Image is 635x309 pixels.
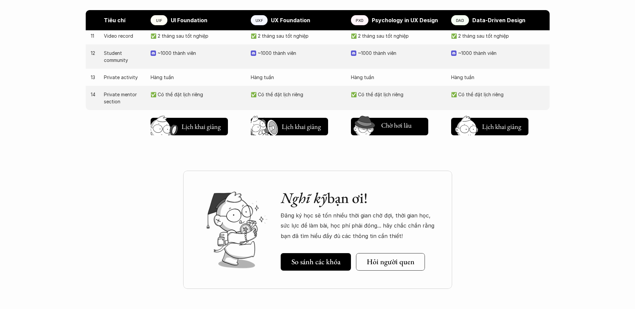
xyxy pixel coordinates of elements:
[351,32,444,39] p: ✅ 2 tháng sau tốt nghiệp
[451,32,545,39] p: ✅ 2 tháng sau tốt nghiệp
[181,122,221,131] h5: Lịch khai giảng
[456,18,464,23] p: DAD
[451,91,545,98] p: ✅ Có thể đặt lịch riêng
[472,17,525,24] strong: Data-Driven Design
[158,49,244,57] p: ~1000 thành viên
[251,32,344,39] p: ✅ 2 tháng sau tốt nghiệp
[358,49,444,57] p: ~1000 thành viên
[281,122,321,131] h5: Lịch khai giảng
[351,91,444,98] p: ✅ Có thể đặt lịch riêng
[104,17,125,24] strong: Tiêu chí
[91,49,97,57] p: 12
[356,18,364,23] p: PXD
[104,49,144,64] p: Student community
[104,32,144,39] p: Video record
[258,49,344,57] p: ~1000 thành viên
[91,74,97,81] p: 13
[156,18,162,23] p: UIF
[151,115,228,135] a: Lịch khai giảng
[171,17,207,24] strong: UI Foundation
[381,121,412,130] h5: Chờ hơi lâu
[91,91,97,98] p: 14
[281,188,327,207] em: Nghĩ kỹ
[91,32,97,39] p: 11
[251,91,344,98] p: ✅ Có thể đặt lịch riêng
[458,49,545,57] p: ~1000 thành viên
[104,91,144,105] p: Private mentor section
[251,115,328,135] a: Lịch khai giảng
[151,91,244,98] p: ✅ Có thể đặt lịch riêng
[104,74,144,81] p: Private activity
[351,74,444,81] p: Hàng tuần
[351,115,428,135] a: Chờ hơi lâu
[451,118,528,135] button: Lịch khai giảng
[251,74,344,81] p: Hàng tuần
[151,118,228,135] button: Lịch khai giảng
[281,189,439,207] h2: bạn ơi!
[251,118,328,135] button: Lịch khai giảng
[151,74,244,81] p: Hàng tuần
[151,32,244,39] p: ✅ 2 tháng sau tốt nghiệp
[451,115,528,135] a: Lịch khai giảng
[281,253,351,271] a: So sánh các khóa
[271,17,310,24] strong: UX Foundation
[351,118,428,135] button: Chờ hơi lâu
[291,257,341,266] h5: So sánh các khóa
[281,210,439,241] p: Đăng ký học sẽ tốn nhiều thời gian chờ đợi, thời gian học, sức lực để làm bài, học phí phải đóng....
[356,253,425,271] a: Hỏi người quen
[481,122,522,131] h5: Lịch khai giảng
[255,18,263,23] p: UXF
[367,257,414,266] h5: Hỏi người quen
[451,74,545,81] p: Hàng tuần
[372,17,438,24] strong: Psychology in UX Design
